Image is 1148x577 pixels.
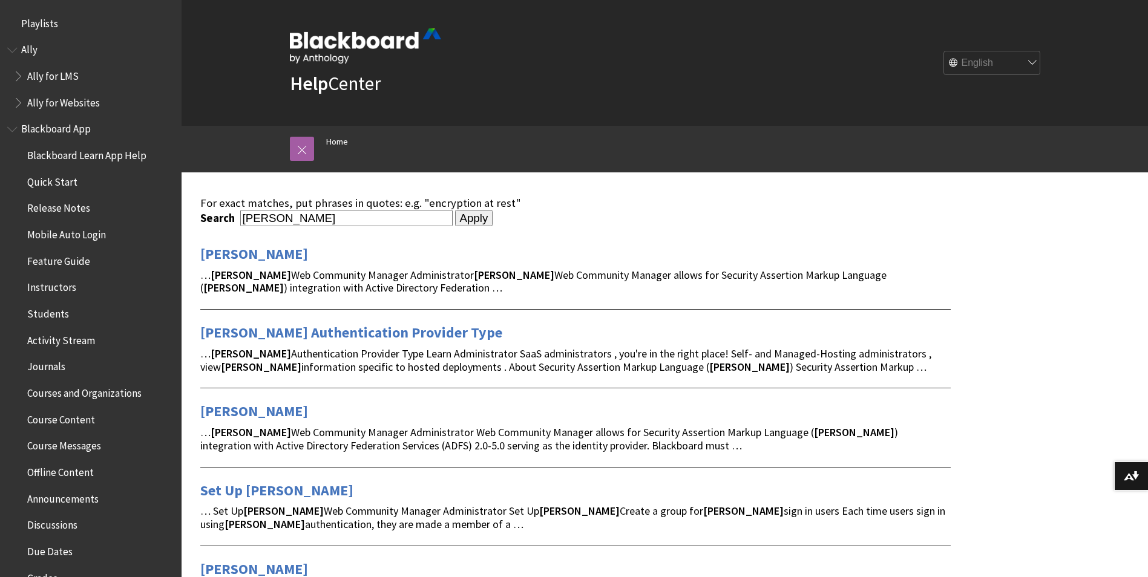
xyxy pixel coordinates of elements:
[200,268,887,295] span: … Web Community Manager Administrator Web Community Manager allows for Security Assertion Markup ...
[27,198,90,215] span: Release Notes
[27,251,90,267] span: Feature Guide
[27,409,95,426] span: Course Content
[27,515,77,531] span: Discussions
[200,211,238,225] label: Search
[21,40,38,56] span: Ally
[27,278,76,294] span: Instructors
[211,347,291,360] strong: [PERSON_NAME]
[474,268,554,282] strong: [PERSON_NAME]
[225,517,305,531] strong: [PERSON_NAME]
[27,145,146,161] span: Blackboard Learn App Help
[814,425,894,439] strong: [PERSON_NAME]
[290,71,328,96] strong: Help
[326,134,348,149] a: Home
[27,489,99,505] span: Announcements
[200,347,931,374] span: … Authentication Provider Type Learn Administrator SaaS administrators , you're in the right plac...
[290,71,381,96] a: HelpCenter
[27,224,106,241] span: Mobile Auto Login
[200,481,353,500] a: Set Up [PERSON_NAME]
[200,323,502,342] a: [PERSON_NAME] Authentication Provider Type
[21,13,58,30] span: Playlists
[27,304,69,320] span: Students
[27,462,94,478] span: Offline Content
[27,383,142,399] span: Courses and Organizations
[27,330,95,347] span: Activity Stream
[703,504,784,518] strong: [PERSON_NAME]
[27,172,77,188] span: Quick Start
[27,541,73,558] span: Due Dates
[27,66,79,82] span: Ally for LMS
[709,360,790,374] strong: [PERSON_NAME]
[21,119,91,135] span: Blackboard App
[27,357,65,373] span: Journals
[290,28,441,64] img: Blackboard by Anthology
[455,210,493,227] input: Apply
[7,40,174,113] nav: Book outline for Anthology Ally Help
[200,197,951,210] div: For exact matches, put phrases in quotes: e.g. "encryption at rest"
[944,51,1041,76] select: Site Language Selector
[200,244,308,264] a: [PERSON_NAME]
[200,504,945,531] span: … Set Up Web Community Manager Administrator Set Up Create a group for sign in users Each time us...
[221,360,301,374] strong: [PERSON_NAME]
[539,504,620,518] strong: [PERSON_NAME]
[27,93,100,109] span: Ally for Websites
[243,504,324,518] strong: [PERSON_NAME]
[211,268,291,282] strong: [PERSON_NAME]
[200,402,308,421] a: [PERSON_NAME]
[27,436,101,452] span: Course Messages
[200,425,898,452] span: … Web Community Manager Administrator Web Community Manager allows for Security Assertion Markup ...
[211,425,291,439] strong: [PERSON_NAME]
[203,281,284,295] strong: [PERSON_NAME]
[7,13,174,34] nav: Book outline for Playlists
